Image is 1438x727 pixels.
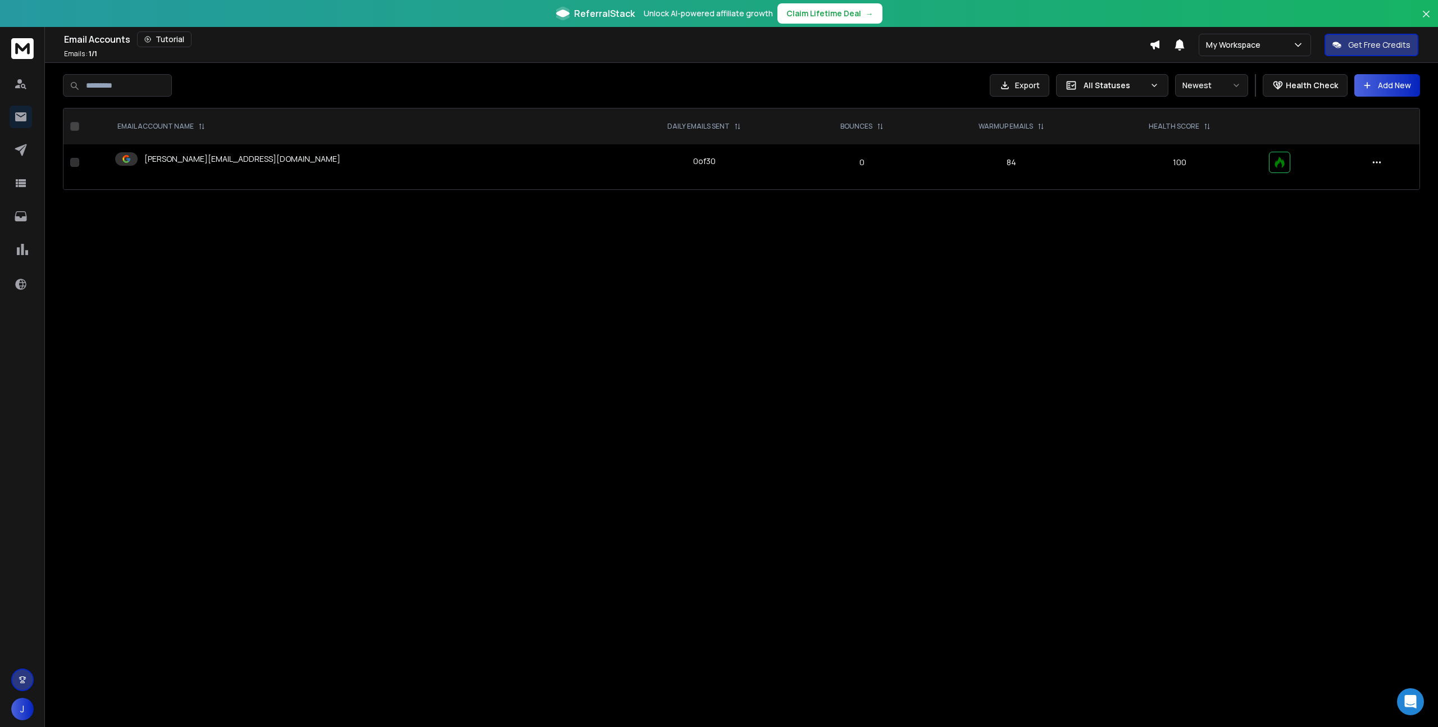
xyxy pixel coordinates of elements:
button: Close banner [1419,7,1434,34]
button: Health Check [1263,74,1348,97]
p: [PERSON_NAME][EMAIL_ADDRESS][DOMAIN_NAME] [144,153,340,165]
button: Tutorial [137,31,192,47]
div: EMAIL ACCOUNT NAME [117,122,205,131]
p: Get Free Credits [1348,39,1410,51]
span: → [866,8,873,19]
button: Add New [1354,74,1420,97]
button: Get Free Credits [1325,34,1418,56]
button: Claim Lifetime Deal→ [777,3,882,24]
td: 84 [925,144,1098,180]
button: Newest [1175,74,1248,97]
td: 100 [1098,144,1262,180]
p: DAILY EMAILS SENT [667,122,730,131]
p: 0 [806,157,918,168]
span: ReferralStack [574,7,635,20]
div: Open Intercom Messenger [1397,688,1424,715]
p: WARMUP EMAILS [979,122,1033,131]
button: J [11,698,34,720]
p: Emails : [64,49,97,58]
p: HEALTH SCORE [1149,122,1199,131]
p: All Statuses [1084,80,1145,91]
p: BOUNCES [840,122,872,131]
div: 0 of 30 [693,156,716,167]
button: Export [990,74,1049,97]
span: 1 / 1 [89,49,97,58]
p: Health Check [1286,80,1338,91]
p: My Workspace [1206,39,1265,51]
p: Unlock AI-powered affiliate growth [644,8,773,19]
div: Email Accounts [64,31,1149,47]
